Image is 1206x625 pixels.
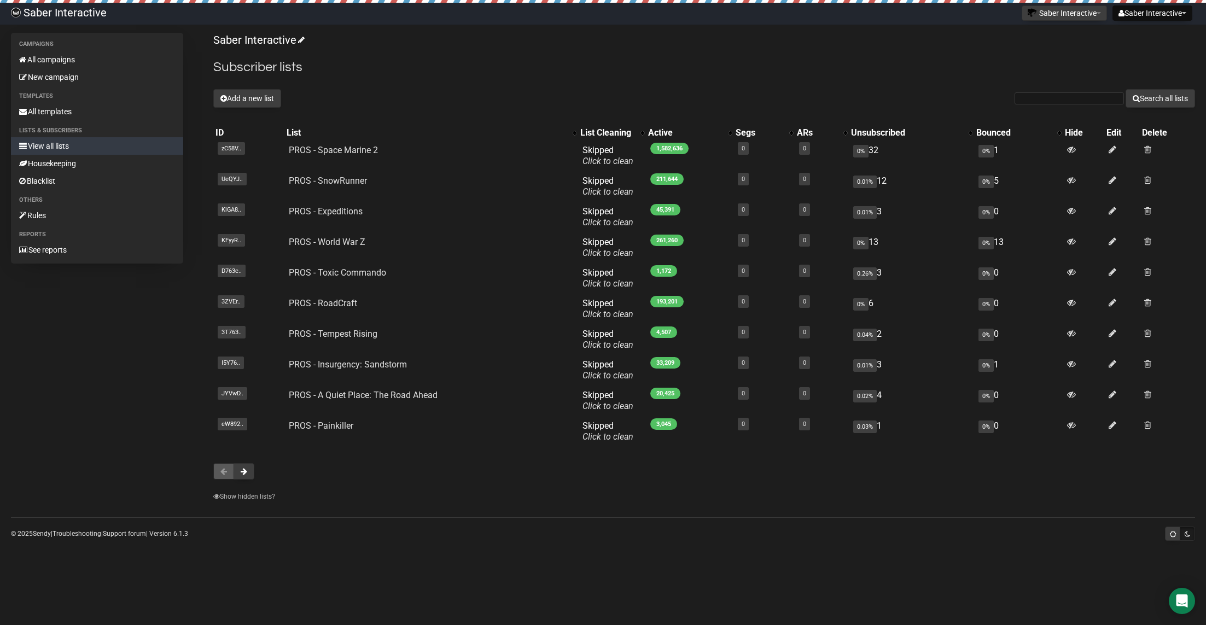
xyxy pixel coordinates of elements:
[289,329,377,339] a: PROS - Tempest Rising
[849,355,974,385] td: 3
[289,359,407,370] a: PROS - Insurgency: Sandstorm
[978,237,994,249] span: 0%
[853,176,877,188] span: 0.01%
[1065,127,1102,138] div: Hide
[648,127,723,138] div: Active
[582,186,633,197] a: Click to clean
[213,33,303,46] a: Saber Interactive
[853,206,877,219] span: 0.01%
[218,357,244,369] span: I5Y76..
[289,298,357,308] a: PROS - RoadCraft
[803,420,806,428] a: 0
[974,324,1063,355] td: 0
[289,390,438,400] a: PROS - A Quiet Place: The Road Ahead
[582,176,633,197] span: Skipped
[11,172,183,190] a: Blacklist
[284,125,578,141] th: List: No sort applied, activate to apply an ascending sort
[11,207,183,224] a: Rules
[742,298,745,305] a: 0
[851,127,963,138] div: Unsubscribed
[218,387,247,400] span: JYVwD..
[853,298,869,311] span: 0%
[978,359,994,372] span: 0%
[580,127,635,138] div: List Cleaning
[11,103,183,120] a: All templates
[978,145,994,157] span: 0%
[1106,127,1138,138] div: Edit
[289,237,365,247] a: PROS - World War Z
[582,248,633,258] a: Click to clean
[849,232,974,263] td: 13
[974,171,1063,202] td: 5
[582,431,633,442] a: Click to clean
[218,203,245,216] span: KlGA8..
[849,385,974,416] td: 4
[218,234,245,247] span: KFyyR..
[803,329,806,336] a: 0
[974,263,1063,294] td: 0
[1112,5,1192,21] button: Saber Interactive
[650,265,677,277] span: 1,172
[1140,125,1195,141] th: Delete: No sort applied, sorting is disabled
[974,385,1063,416] td: 0
[218,265,246,277] span: D763c..
[1022,5,1107,21] button: Saber Interactive
[11,8,21,17] img: ec1bccd4d48495f5e7d53d9a520ba7e5
[218,326,246,338] span: 3T763..
[978,420,994,433] span: 0%
[974,202,1063,232] td: 0
[582,145,633,166] span: Skipped
[650,326,677,338] span: 4,507
[650,235,684,246] span: 261,260
[974,355,1063,385] td: 1
[650,173,684,185] span: 211,644
[1169,588,1195,614] div: Open Intercom Messenger
[803,390,806,397] a: 0
[978,390,994,402] span: 0%
[11,90,183,103] li: Templates
[289,145,378,155] a: PROS - Space Marine 2
[11,155,183,172] a: Housekeeping
[218,418,247,430] span: eW892..
[803,176,806,183] a: 0
[849,294,974,324] td: 6
[287,127,567,138] div: List
[974,294,1063,324] td: 0
[33,530,51,538] a: Sendy
[849,263,974,294] td: 3
[797,127,838,138] div: ARs
[853,145,869,157] span: 0%
[742,237,745,244] a: 0
[289,176,367,186] a: PROS - SnowRunner
[289,206,363,217] a: PROS - Expeditions
[1142,127,1193,138] div: Delete
[803,359,806,366] a: 0
[11,51,183,68] a: All campaigns
[582,206,633,227] span: Skipped
[803,145,806,152] a: 0
[11,241,183,259] a: See reports
[742,206,745,213] a: 0
[213,57,1195,77] h2: Subscriber lists
[853,329,877,341] span: 0.04%
[978,206,994,219] span: 0%
[853,420,877,433] span: 0.03%
[582,390,633,411] span: Skipped
[582,237,633,258] span: Skipped
[742,420,745,428] a: 0
[11,68,183,86] a: New campaign
[582,267,633,289] span: Skipped
[11,124,183,137] li: Lists & subscribers
[11,137,183,155] a: View all lists
[1063,125,1104,141] th: Hide: No sort applied, sorting is disabled
[11,194,183,207] li: Others
[736,127,784,138] div: Segs
[11,228,183,241] li: Reports
[218,142,245,155] span: zC58V..
[582,420,633,442] span: Skipped
[742,145,745,152] a: 0
[289,420,353,431] a: PROS - Painkiller
[650,357,680,369] span: 33,209
[803,298,806,305] a: 0
[978,176,994,188] span: 0%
